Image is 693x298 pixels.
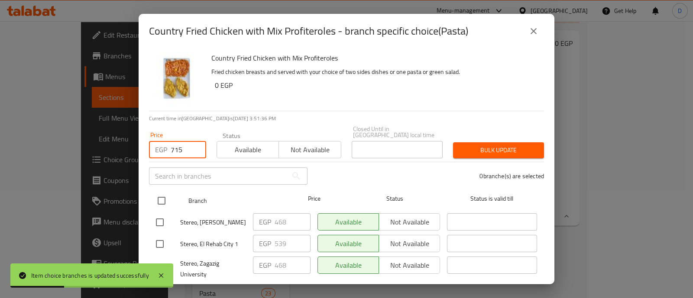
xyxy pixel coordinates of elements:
[149,167,288,185] input: Search in branches
[149,115,544,122] p: Current time in [GEOGRAPHIC_DATA] is [DATE] 3:51:36 PM
[215,79,537,91] h6: 0 EGP
[188,195,278,206] span: Branch
[523,21,544,42] button: close
[180,258,246,280] span: Stereo, Zagazig University
[149,52,204,107] img: Country Fried Chicken with Mix Profiteroles
[211,67,537,77] p: Fried chicken breasts and served with your choice of two sides dishes or one pasta or green salad.
[285,193,343,204] span: Price
[479,172,544,180] p: 0 branche(s) are selected
[460,145,537,156] span: Bulk update
[220,144,275,156] span: Available
[180,239,246,250] span: Stereo, El Rehab City 1
[259,238,271,249] p: EGP
[282,144,337,156] span: Not available
[180,217,246,228] span: Stereo, [PERSON_NAME]
[278,141,341,158] button: Not available
[259,217,271,227] p: EGP
[350,193,440,204] span: Status
[171,141,206,158] input: Please enter price
[275,256,311,274] input: Please enter price
[259,260,271,270] p: EGP
[149,24,468,38] h2: Country Fried Chicken with Mix Profiteroles - branch specific choice(Pasta)
[275,213,311,231] input: Please enter price
[31,271,149,280] div: Item choice branches is updated successfully
[155,144,167,155] p: EGP
[453,142,544,158] button: Bulk update
[217,141,279,158] button: Available
[275,235,311,252] input: Please enter price
[447,193,537,204] span: Status is valid till
[211,52,537,64] h6: Country Fried Chicken with Mix Profiteroles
